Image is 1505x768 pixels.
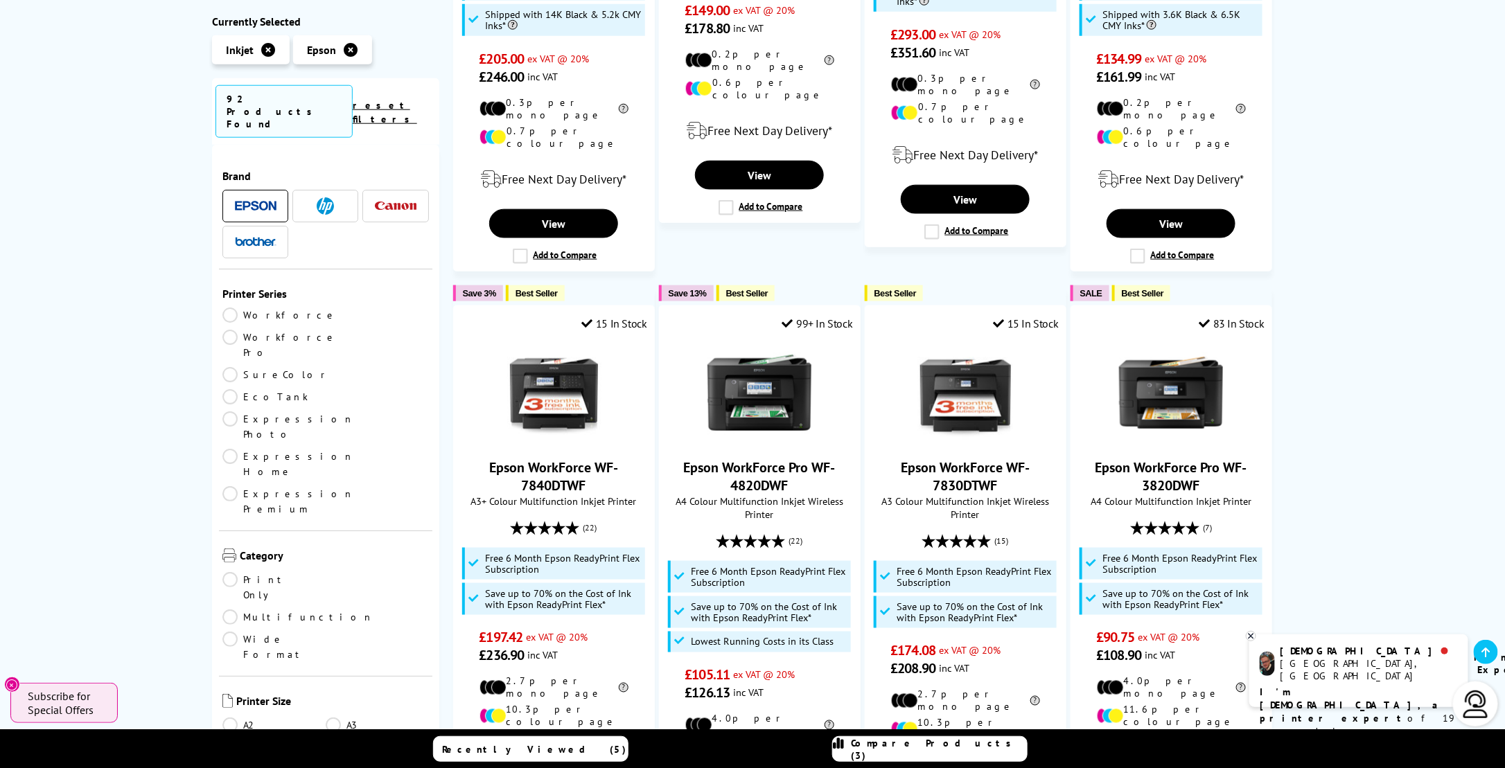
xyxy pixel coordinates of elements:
[1280,645,1457,657] div: [DEMOGRAPHIC_DATA]
[669,288,707,298] span: Save 13%
[733,668,795,681] span: ex VAT @ 20%
[1097,675,1246,700] li: 4.0p per mono page
[939,644,1001,657] span: ex VAT @ 20%
[897,566,1053,588] span: Free 6 Month Epson ReadyPrint Flex Subscription
[901,458,1030,494] a: Epson WorkForce WF-7830DTWF
[874,288,917,298] span: Best Seller
[502,341,606,445] img: Epson WorkForce WF-7840DTWF
[685,76,834,101] li: 0.6p per colour page
[1145,52,1206,65] span: ex VAT @ 20%
[1078,160,1265,199] div: modal_delivery
[485,9,642,31] span: Shipped with 14K Black & 5.2k CMY Inks*
[485,553,642,575] span: Free 6 Month Epson ReadyPrint Flex Subscription
[1097,647,1142,665] span: £108.90
[1071,285,1109,301] button: SALE
[513,249,597,264] label: Add to Compare
[1097,629,1135,647] span: £90.75
[1102,9,1259,31] span: Shipped with 3.6K Black & 6.5K CMY Inks*
[317,197,334,214] img: HP
[872,494,1059,521] span: A3 Colour Multifunction Inkjet Wireless Printer
[726,288,768,298] span: Best Seller
[1102,553,1259,575] span: Free 6 Month Epson ReadyPrint Flex Subscription
[719,200,803,215] label: Add to Compare
[222,548,236,562] img: Category
[891,717,1040,742] li: 10.3p per colour page
[222,366,331,382] a: SureColor
[461,160,647,199] div: modal_delivery
[1119,434,1223,447] a: Epson WorkForce Pro WF-3820DWF
[489,209,618,238] a: View
[782,316,853,330] div: 99+ In Stock
[1145,649,1175,662] span: inc VAT
[913,434,1017,447] a: Epson WorkForce WF-7830DTWF
[1095,458,1247,494] a: Epson WorkForce Pro WF-3820DWF
[913,341,1017,445] img: Epson WorkForce WF-7830DTWF
[489,458,618,494] a: Epson WorkForce WF-7840DTWF
[307,42,336,56] span: Epson
[516,288,558,298] span: Best Seller
[353,98,417,125] a: reset filters
[1097,96,1246,121] li: 0.2p per mono page
[733,3,795,17] span: ex VAT @ 20%
[891,72,1040,97] li: 0.3p per mono page
[305,197,346,214] a: HP
[939,46,969,59] span: inc VAT
[433,736,628,762] a: Recently Viewed (5)
[685,19,730,37] span: £178.80
[1199,316,1264,330] div: 83 In Stock
[865,285,924,301] button: Best Seller
[993,316,1058,330] div: 15 In Stock
[685,684,730,702] span: £126.13
[527,70,558,83] span: inc VAT
[1260,686,1458,765] p: of 19 years! Leave me a message and I'll respond ASAP
[1119,341,1223,445] img: Epson WorkForce Pro WF-3820DWF
[442,743,626,756] span: Recently Viewed (5)
[1260,686,1443,724] b: I'm [DEMOGRAPHIC_DATA], a printer expert
[479,675,628,700] li: 2.7p per mono page
[375,197,416,214] a: Canon
[733,21,764,35] span: inc VAT
[691,601,847,623] span: Save up to 70% on the Cost of Ink with Epson ReadyPrint Flex*
[1102,588,1259,610] span: Save up to 70% on the Cost of Ink with Epson ReadyPrint Flex*
[222,631,326,661] a: Wide Format
[28,689,104,717] span: Subscribe for Special Offers
[479,50,525,68] span: £205.00
[226,42,254,56] span: Inkjet
[502,434,606,447] a: Epson WorkForce WF-7840DTWF
[222,693,233,707] img: Printer Size
[832,736,1028,762] a: Compare Products (3)
[659,285,714,301] button: Save 13%
[235,233,276,250] a: Brother
[506,285,565,301] button: Best Seller
[222,411,354,441] a: Expression Photo
[789,528,803,554] span: (22)
[851,737,1027,762] span: Compare Products (3)
[1138,631,1199,644] span: ex VAT @ 20%
[222,485,354,516] a: Expression Premium
[463,288,496,298] span: Save 3%
[375,201,416,210] img: Canon
[222,329,337,359] a: Workforce Pro
[222,168,429,182] span: Brand
[222,609,373,624] a: Multifunction
[891,44,936,62] span: £351.60
[691,636,834,648] span: Lowest Running Costs in its Class
[1462,690,1490,718] img: user-headset-light.svg
[939,28,1001,41] span: ex VAT @ 20%
[707,341,811,445] img: Epson WorkForce Pro WF-4820DWF
[716,285,775,301] button: Best Seller
[479,68,525,86] span: £246.00
[685,1,730,19] span: £149.00
[215,84,353,137] span: 92 Products Found
[707,434,811,447] a: Epson WorkForce Pro WF-4820DWF
[891,26,936,44] span: £293.00
[479,647,525,665] span: £236.90
[1112,285,1171,301] button: Best Seller
[235,236,276,246] img: Brother
[222,448,354,479] a: Expression Home
[667,494,853,521] span: A4 Colour Multifunction Inkjet Wireless Printer
[939,662,969,675] span: inc VAT
[4,677,20,693] button: Close
[222,389,326,404] a: EcoTank
[995,528,1009,554] span: (15)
